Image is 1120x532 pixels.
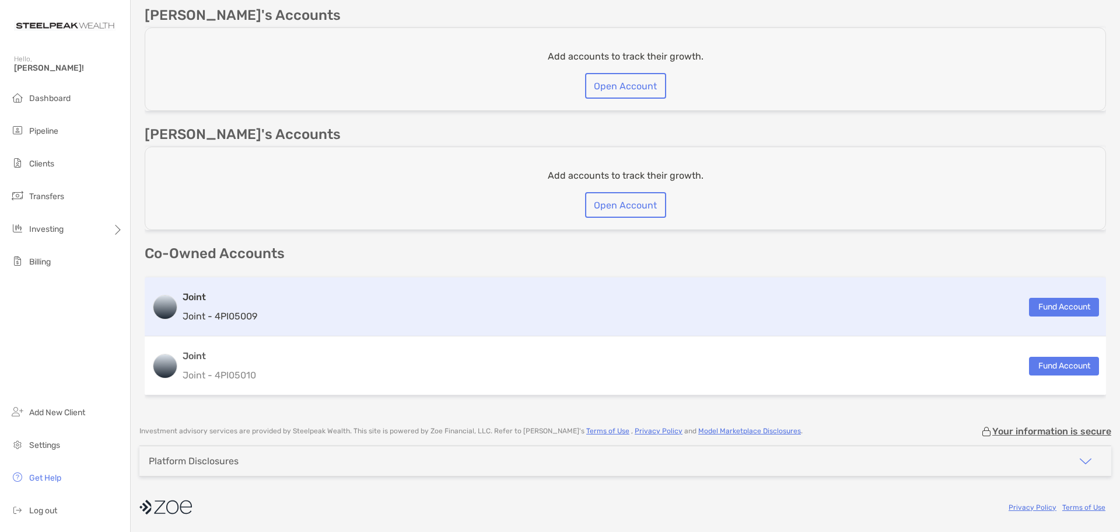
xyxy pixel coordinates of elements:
[14,5,116,47] img: Zoe Logo
[14,63,123,73] span: [PERSON_NAME]!
[1029,357,1099,375] button: Fund Account
[10,503,24,517] img: logout icon
[145,8,341,23] p: [PERSON_NAME]'s Accounts
[29,506,57,516] span: Log out
[183,309,257,324] p: Joint - 4PI05009
[139,494,192,520] img: company logo
[10,91,24,105] img: dashboard icon
[153,354,177,378] img: logo account
[585,73,666,99] button: Open Account
[29,192,64,201] span: Transfers
[635,427,682,435] a: Privacy Policy
[1062,503,1105,512] a: Terms of Use
[10,254,24,268] img: billing icon
[1079,454,1093,468] img: icon arrow
[149,455,239,467] div: Platform Disclosures
[10,123,24,137] img: pipeline icon
[10,470,24,484] img: get-help icon
[10,437,24,451] img: settings icon
[139,427,803,436] p: Investment advisory services are provided by Steelpeak Wealth . This site is powered by Zoe Finan...
[10,221,24,235] img: investing icon
[585,192,666,218] button: Open Account
[548,49,703,64] p: Add accounts to track their growth.
[29,224,64,234] span: Investing
[29,473,61,483] span: Get Help
[29,93,71,103] span: Dashboard
[29,126,58,136] span: Pipeline
[10,405,24,419] img: add_new_client icon
[29,257,51,267] span: Billing
[183,290,257,304] h3: Joint
[29,159,54,169] span: Clients
[992,426,1111,437] p: Your information is secure
[10,156,24,170] img: clients icon
[183,349,256,363] h3: Joint
[153,295,177,319] img: logo account
[10,189,24,203] img: transfers icon
[698,427,801,435] a: Model Marketplace Disclosures
[548,168,703,183] p: Add accounts to track their growth.
[1029,298,1099,317] button: Fund Account
[1009,503,1056,512] a: Privacy Policy
[183,368,256,383] p: Joint - 4PI05010
[29,440,60,450] span: Settings
[145,246,1106,261] p: Co-Owned Accounts
[145,127,341,142] p: [PERSON_NAME]'s Accounts
[29,408,85,418] span: Add New Client
[586,427,629,435] a: Terms of Use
